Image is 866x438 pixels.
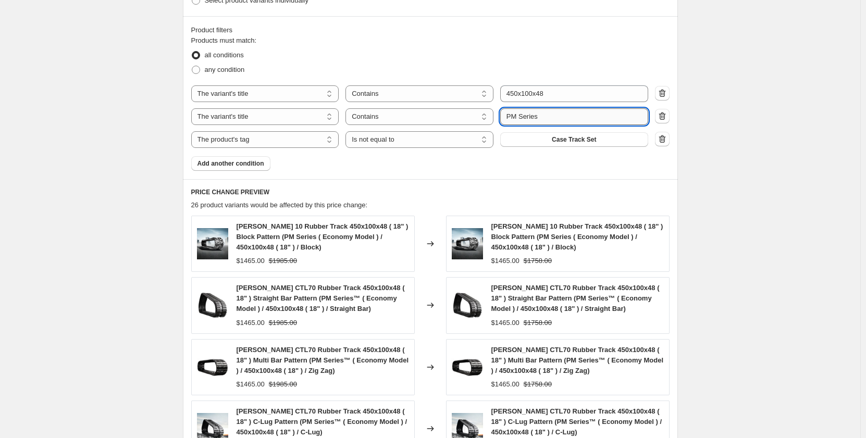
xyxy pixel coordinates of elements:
[500,132,648,147] button: Case Track Set
[197,159,264,168] span: Add another condition
[237,284,405,312] span: [PERSON_NAME] CTL70 Rubber Track 450x100x48 ( 18" ) Straight Bar Pattern (PM Series™ ( Economy Mo...
[237,346,409,374] span: [PERSON_NAME] CTL70 Rubber Track 450x100x48 ( 18" ) Multi Bar Pattern (PM Series™ ( Economy Model...
[491,284,660,312] span: [PERSON_NAME] CTL70 Rubber Track 450x100x48 ( 18" ) Straight Bar Pattern (PM Series™ ( Economy Mo...
[491,346,664,374] span: [PERSON_NAME] CTL70 Rubber Track 450x100x48 ( 18" ) Multi Bar Pattern (PM Series™ ( Economy Model...
[237,318,265,328] div: $1465.00
[205,51,244,59] span: all conditions
[269,256,297,266] strike: $1985.00
[491,256,519,266] div: $1465.00
[524,379,552,390] strike: $1758.00
[491,222,663,251] span: [PERSON_NAME] 10 Rubber Track 450x100x48 ( 18" ) Block Pattern (PM Series ( Economy Model ) / 450...
[191,156,270,171] button: Add another condition
[237,407,407,436] span: [PERSON_NAME] CTL70 Rubber Track 450x100x48 ( 18" ) C-Lug Pattern (PM Series™ ( Economy Model ) /...
[491,318,519,328] div: $1465.00
[491,379,519,390] div: $1465.00
[191,36,257,44] span: Products must match:
[269,318,297,328] strike: $1985.00
[205,66,245,73] span: any condition
[191,188,670,196] h6: PRICE CHANGE PREVIEW
[191,25,670,35] div: Product filters
[452,228,483,259] img: kubota-rx-502-rubber-track-400x72-5wx74-16-block-pattern-kubota-rubber-track-kubota-rx-502-rubber...
[524,256,552,266] strike: $1758.00
[197,352,228,383] img: gehl-rubber-track-gehl-ctl70-rubber-track-450x100x48-18-multi-bar-pattern-44479267438908_80x.jpg
[237,222,409,251] span: [PERSON_NAME] 10 Rubber Track 450x100x48 ( 18" ) Block Pattern (PM Series ( Economy Model ) / 450...
[197,228,228,259] img: kubota-rx-502-rubber-track-400x72-5wx74-16-block-pattern-kubota-rubber-track-kubota-rx-502-rubber...
[552,135,596,144] span: Case Track Set
[191,201,368,209] span: 26 product variants would be affected by this price change:
[197,290,228,321] img: gehl-rubber-track-gehl-ctl70-rubber-track-450x100x48-18-straight-bar-pattern-44479265603900_80x.jpg
[452,290,483,321] img: gehl-rubber-track-gehl-ctl70-rubber-track-450x100x48-18-straight-bar-pattern-44479265603900_80x.jpg
[269,379,297,390] strike: $1985.00
[491,407,662,436] span: [PERSON_NAME] CTL70 Rubber Track 450x100x48 ( 18" ) C-Lug Pattern (PM Series™ ( Economy Model ) /...
[452,352,483,383] img: gehl-rubber-track-gehl-ctl70-rubber-track-450x100x48-18-multi-bar-pattern-44479267438908_80x.jpg
[524,318,552,328] strike: $1758.00
[237,379,265,390] div: $1465.00
[237,256,265,266] div: $1465.00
